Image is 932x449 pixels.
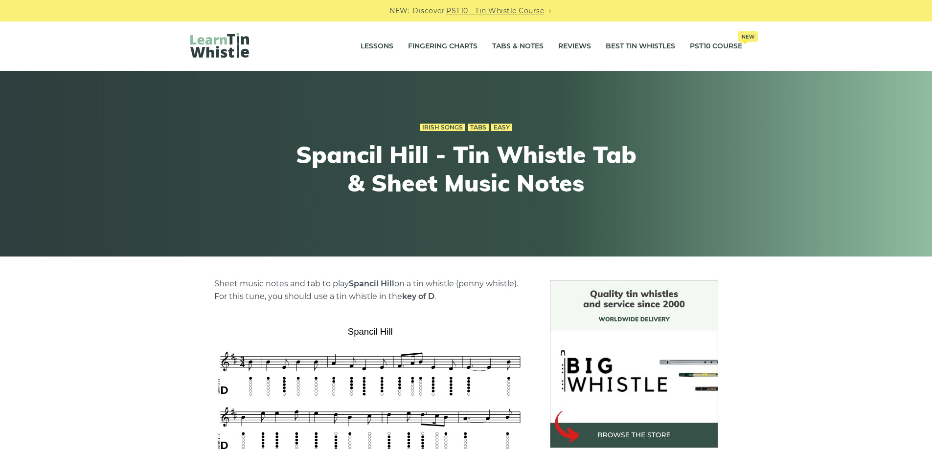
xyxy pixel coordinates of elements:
a: Tabs [468,124,489,131]
strong: Spancil Hill [349,279,394,288]
p: Sheet music notes and tab to play on a tin whistle (penny whistle). For this tune, you should use... [214,278,526,303]
a: Lessons [361,34,393,59]
a: Reviews [558,34,591,59]
strong: key of D [402,292,434,301]
h1: Spancil Hill - Tin Whistle Tab & Sheet Music Notes [286,141,646,197]
img: LearnTinWhistle.com [190,33,249,58]
a: Tabs & Notes [492,34,544,59]
img: BigWhistle Tin Whistle Store [550,280,718,448]
span: New [738,31,758,42]
a: Best Tin Whistles [606,34,675,59]
a: PST10 CourseNew [690,34,742,59]
a: Irish Songs [420,124,465,131]
a: Easy [491,124,512,131]
a: Fingering Charts [408,34,477,59]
